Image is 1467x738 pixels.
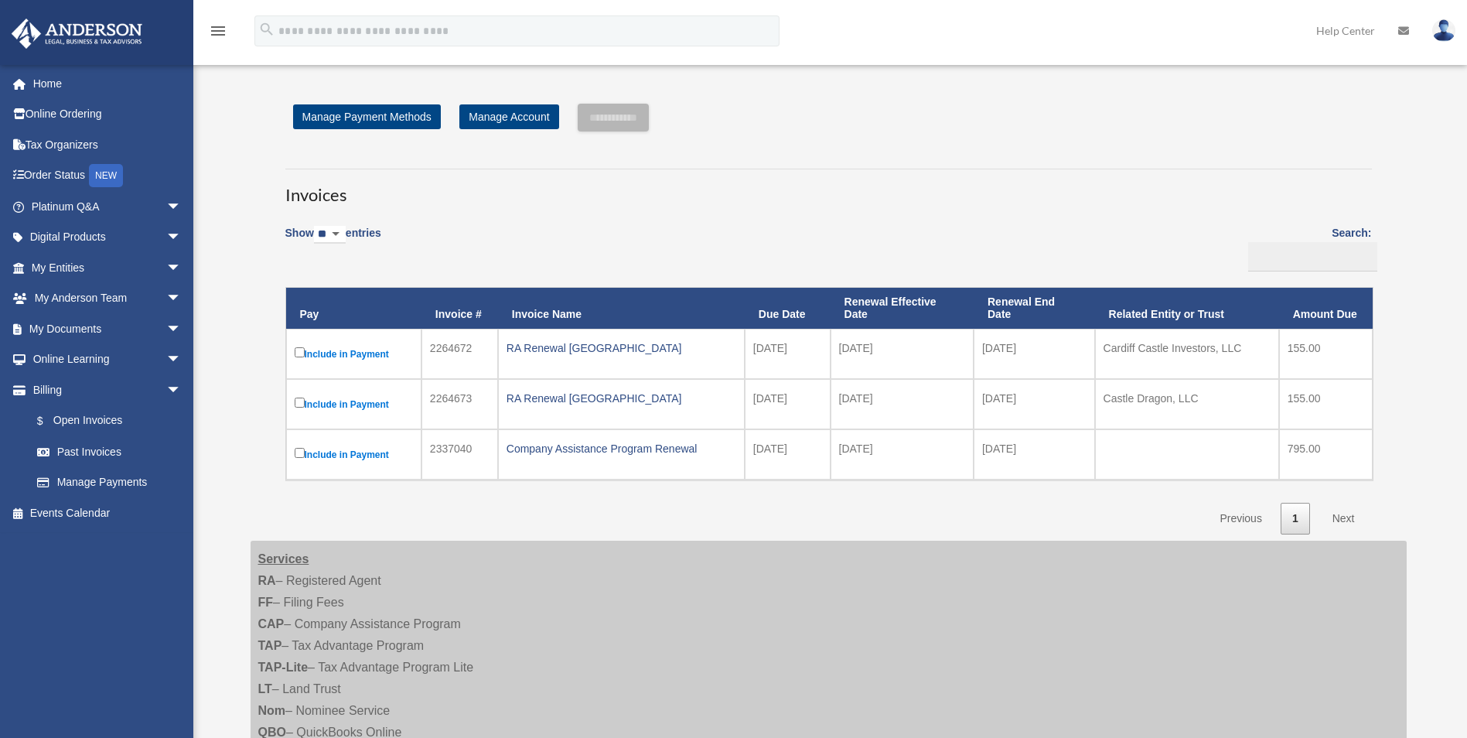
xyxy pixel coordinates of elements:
td: 155.00 [1279,379,1373,429]
a: Manage Payments [22,467,197,498]
th: Renewal End Date: activate to sort column ascending [974,288,1095,330]
td: [DATE] [974,329,1095,379]
span: arrow_drop_down [166,344,197,376]
td: [DATE] [745,329,831,379]
input: Search: [1248,242,1377,272]
th: Invoice #: activate to sort column ascending [421,288,498,330]
a: Past Invoices [22,436,197,467]
td: 795.00 [1279,429,1373,480]
strong: CAP [258,617,285,630]
span: arrow_drop_down [166,374,197,406]
a: My Anderson Teamarrow_drop_down [11,283,205,314]
a: Manage Payment Methods [293,104,441,129]
a: My Entitiesarrow_drop_down [11,252,205,283]
input: Include in Payment [295,347,305,357]
label: Show entries [285,224,381,259]
td: [DATE] [831,379,974,429]
td: 2337040 [421,429,498,480]
span: arrow_drop_down [166,191,197,223]
span: arrow_drop_down [166,283,197,315]
th: Related Entity or Trust: activate to sort column ascending [1095,288,1279,330]
td: Cardiff Castle Investors, LLC [1095,329,1279,379]
i: search [258,21,275,38]
strong: Nom [258,704,286,717]
th: Due Date: activate to sort column ascending [745,288,831,330]
strong: LT [258,682,272,695]
td: Castle Dragon, LLC [1095,379,1279,429]
td: 2264672 [421,329,498,379]
a: $Open Invoices [22,405,189,437]
a: 1 [1281,503,1310,535]
div: RA Renewal [GEOGRAPHIC_DATA] [507,337,736,359]
strong: Services [258,552,309,565]
a: menu [209,27,227,40]
span: arrow_drop_down [166,222,197,254]
span: $ [46,412,53,431]
a: Manage Account [459,104,558,129]
a: Events Calendar [11,497,205,528]
a: Tax Organizers [11,129,205,160]
td: [DATE] [831,429,974,480]
select: Showentries [314,226,346,244]
label: Include in Payment [295,395,413,414]
strong: RA [258,574,276,587]
td: [DATE] [745,379,831,429]
a: My Documentsarrow_drop_down [11,313,205,344]
strong: TAP [258,639,282,652]
div: Company Assistance Program Renewal [507,438,736,460]
a: Platinum Q&Aarrow_drop_down [11,191,205,222]
strong: TAP-Lite [258,661,309,674]
h3: Invoices [285,169,1372,207]
a: Home [11,68,205,99]
td: 155.00 [1279,329,1373,379]
td: 2264673 [421,379,498,429]
input: Include in Payment [295,448,305,458]
a: Online Learningarrow_drop_down [11,344,205,375]
label: Search: [1243,224,1372,272]
td: [DATE] [831,329,974,379]
th: Renewal Effective Date: activate to sort column ascending [831,288,974,330]
td: [DATE] [974,379,1095,429]
img: User Pic [1432,19,1455,42]
th: Amount Due: activate to sort column ascending [1279,288,1373,330]
th: Invoice Name: activate to sort column ascending [498,288,745,330]
div: NEW [89,164,123,187]
th: Pay: activate to sort column descending [286,288,421,330]
a: Online Ordering [11,99,205,130]
a: Previous [1208,503,1273,535]
input: Include in Payment [295,398,305,408]
td: [DATE] [745,429,831,480]
td: [DATE] [974,429,1095,480]
a: Order StatusNEW [11,160,205,192]
span: arrow_drop_down [166,252,197,284]
label: Include in Payment [295,344,413,364]
a: Next [1321,503,1366,535]
a: Digital Productsarrow_drop_down [11,222,205,253]
div: RA Renewal [GEOGRAPHIC_DATA] [507,388,736,409]
label: Include in Payment [295,445,413,464]
strong: FF [258,596,274,609]
span: arrow_drop_down [166,313,197,345]
i: menu [209,22,227,40]
a: Billingarrow_drop_down [11,374,197,405]
img: Anderson Advisors Platinum Portal [7,19,147,49]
